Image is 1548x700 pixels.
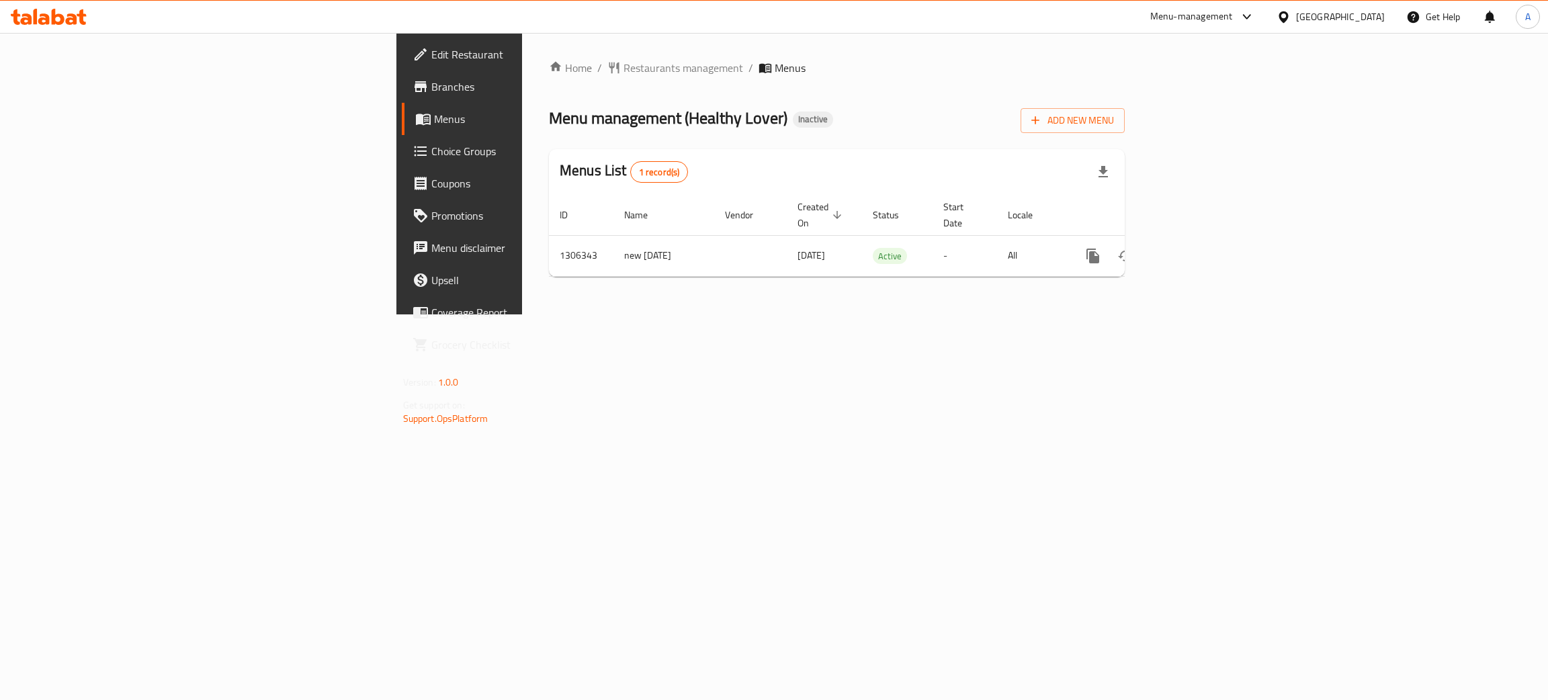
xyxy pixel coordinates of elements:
span: Coupons [431,175,644,191]
a: Choice Groups [402,135,655,167]
div: Total records count [630,161,689,183]
span: Name [624,207,665,223]
span: Restaurants management [623,60,743,76]
span: 1 record(s) [631,166,688,179]
span: Inactive [793,114,833,125]
li: / [748,60,753,76]
a: Promotions [402,200,655,232]
span: Edit Restaurant [431,46,644,62]
span: [DATE] [798,247,825,264]
span: Get support on: [403,396,465,414]
th: Actions [1066,195,1217,236]
span: 1.0.0 [438,374,459,391]
span: Add New Menu [1031,112,1114,129]
button: more [1077,240,1109,272]
span: Created On [798,199,846,231]
td: new [DATE] [613,235,714,276]
nav: breadcrumb [549,60,1125,76]
a: Support.OpsPlatform [403,410,488,427]
span: Active [873,249,907,264]
a: Edit Restaurant [402,38,655,71]
span: Coverage Report [431,304,644,320]
div: Export file [1087,156,1119,188]
table: enhanced table [549,195,1217,277]
span: Branches [431,79,644,95]
span: Menus [775,60,806,76]
a: Menu disclaimer [402,232,655,264]
a: Upsell [402,264,655,296]
td: All [997,235,1066,276]
span: Locale [1008,207,1050,223]
span: A [1525,9,1531,24]
span: ID [560,207,585,223]
a: Restaurants management [607,60,743,76]
h2: Menus List [560,161,688,183]
a: Branches [402,71,655,103]
a: Grocery Checklist [402,329,655,361]
span: Choice Groups [431,143,644,159]
span: Menu disclaimer [431,240,644,256]
span: Menus [434,111,644,127]
span: Promotions [431,208,644,224]
div: Menu-management [1150,9,1233,25]
a: Menus [402,103,655,135]
span: Start Date [943,199,981,231]
div: [GEOGRAPHIC_DATA] [1296,9,1385,24]
span: Menu management ( Healthy Lover ) [549,103,787,133]
span: Vendor [725,207,771,223]
div: Inactive [793,112,833,128]
button: Change Status [1109,240,1142,272]
div: Active [873,248,907,264]
span: Upsell [431,272,644,288]
span: Status [873,207,916,223]
button: Add New Menu [1021,108,1125,133]
a: Coverage Report [402,296,655,329]
td: - [933,235,997,276]
a: Coupons [402,167,655,200]
span: Grocery Checklist [431,337,644,353]
span: Version: [403,374,436,391]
